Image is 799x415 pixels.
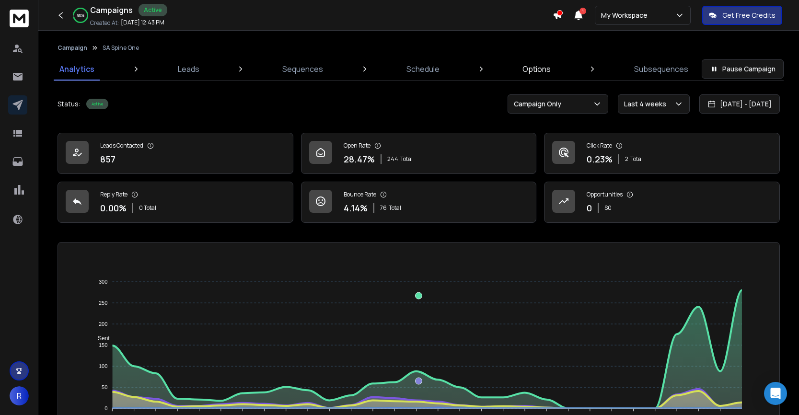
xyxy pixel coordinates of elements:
p: 96 % [77,12,84,18]
a: Bounce Rate4.14%76Total [301,182,537,223]
a: Opportunities0$0 [544,182,780,223]
span: 2 [625,155,628,163]
p: Leads Contacted [100,142,143,150]
button: Get Free Credits [702,6,782,25]
p: Status: [58,99,81,109]
span: 76 [380,204,387,212]
tspan: 300 [99,279,107,285]
tspan: 150 [99,342,107,348]
h1: Campaigns [90,4,133,16]
a: Reply Rate0.00%0 Total [58,182,293,223]
p: SA Spine One [103,44,139,52]
tspan: 50 [102,384,107,390]
p: Last 4 weeks [624,99,670,109]
button: [DATE] - [DATE] [699,94,780,114]
p: Opportunities [587,191,623,198]
p: 0.00 % [100,201,127,215]
a: Sequences [277,58,329,81]
tspan: 250 [99,300,107,306]
a: Leads Contacted857 [58,133,293,174]
p: 4.14 % [344,201,368,215]
p: Open Rate [344,142,371,150]
span: Sent [91,335,110,342]
p: Options [522,63,551,75]
p: Subsequences [634,63,688,75]
p: Get Free Credits [722,11,776,20]
span: 1 [579,8,586,14]
p: Reply Rate [100,191,127,198]
div: Active [86,99,108,109]
span: 244 [387,155,398,163]
div: Active [139,4,167,16]
p: Leads [178,63,199,75]
p: 28.47 % [344,152,375,166]
a: Click Rate0.23%2Total [544,133,780,174]
p: Created At: [90,19,119,27]
tspan: 200 [99,321,107,327]
a: Options [517,58,556,81]
p: 0 [587,201,592,215]
p: 857 [100,152,116,166]
a: Open Rate28.47%244Total [301,133,537,174]
span: Total [389,204,401,212]
button: R [10,386,29,405]
button: Campaign [58,44,87,52]
p: Analytics [59,63,94,75]
a: Subsequences [628,58,694,81]
p: Sequences [282,63,323,75]
p: [DATE] 12:43 PM [121,19,164,26]
p: $ 0 [604,204,612,212]
p: 0.23 % [587,152,613,166]
button: Pause Campaign [702,59,784,79]
a: Leads [172,58,205,81]
p: Campaign Only [514,99,565,109]
tspan: 100 [99,363,107,369]
p: Schedule [406,63,440,75]
a: Analytics [54,58,100,81]
div: Open Intercom Messenger [764,382,787,405]
p: Bounce Rate [344,191,376,198]
span: Total [400,155,413,163]
tspan: 0 [104,405,107,411]
p: Click Rate [587,142,612,150]
span: Total [630,155,643,163]
p: 0 Total [139,204,156,212]
a: Schedule [401,58,445,81]
p: My Workspace [601,11,651,20]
